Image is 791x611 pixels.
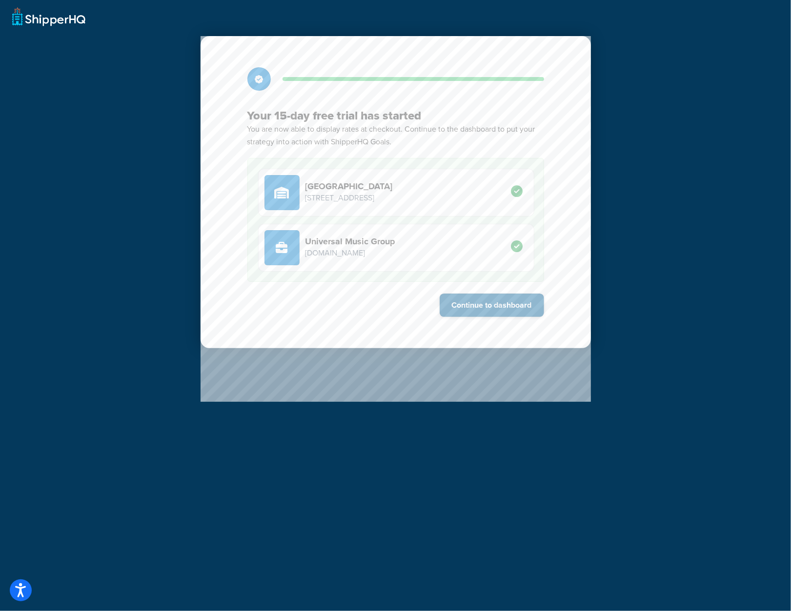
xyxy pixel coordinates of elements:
[305,247,396,259] p: [DOMAIN_NAME]
[247,108,544,123] h3: Your 15-day free trial has started
[247,123,544,148] p: You are now able to display rates at checkout. Continue to the dashboard to put your strategy int...
[305,192,393,204] p: [STREET_ADDRESS]
[305,181,393,192] h4: [GEOGRAPHIC_DATA]
[440,294,544,317] button: Continue to dashboard
[305,236,396,247] h4: Universal Music Group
